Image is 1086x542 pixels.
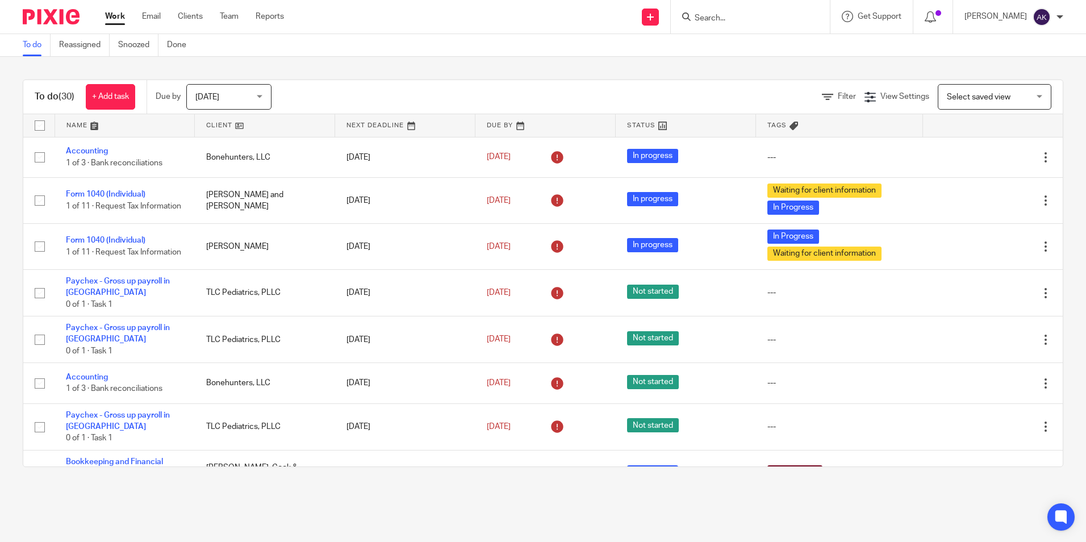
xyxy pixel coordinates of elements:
span: 0 of 1 · Task 1 [66,435,112,443]
span: 1 of 11 · Request Tax Information [66,202,181,210]
span: [DATE] [487,379,511,387]
span: In progress [627,192,678,206]
a: Work [105,11,125,22]
td: [DATE] [335,403,475,450]
span: 1 of 11 · Request Tax Information [66,248,181,256]
span: In progress [627,149,678,163]
td: TLC Pediatrics, PLLC [195,403,335,450]
a: Clients [178,11,203,22]
td: Bonehunters, LLC [195,137,335,177]
div: --- [767,334,911,345]
td: TLC Pediatrics, PLLC [195,316,335,363]
td: [DATE] [335,269,475,316]
a: Email [142,11,161,22]
a: To do [23,34,51,56]
td: Bonehunters, LLC [195,363,335,403]
span: 0 of 1 · Task 1 [66,347,112,355]
p: Due by [156,91,181,102]
span: In Progress [767,201,819,215]
a: Reassigned [59,34,110,56]
span: [DATE] [487,153,511,161]
span: Not started [627,331,679,345]
span: [DATE] [487,423,511,431]
a: Form 1040 (Individual) [66,236,145,244]
span: In Progress [767,230,819,244]
span: View Settings [880,93,929,101]
img: Pixie [23,9,80,24]
td: [PERSON_NAME] and [PERSON_NAME] [195,177,335,223]
span: (30) [59,92,74,101]
a: + Add task [86,84,135,110]
span: Select saved view [947,93,1010,101]
span: Not started [627,375,679,389]
span: 1 of 3 · Bank reconciliations [66,385,162,393]
span: In progress [627,465,678,480]
div: --- [767,421,911,432]
span: Not started [627,418,679,432]
a: Accounting [66,147,108,155]
a: Paychex - Gross up payroll in [GEOGRAPHIC_DATA] [66,411,170,431]
img: svg%3E [1033,8,1051,26]
div: --- [767,287,911,298]
a: Done [167,34,195,56]
span: [DATE] [487,243,511,251]
span: Get Support [858,12,901,20]
td: TLC Pediatrics, PLLC [195,269,335,316]
td: [DATE] [335,177,475,223]
span: Tags [767,122,787,128]
td: [PERSON_NAME] [195,223,335,269]
td: [DATE] [335,363,475,403]
a: Reports [256,11,284,22]
span: Waiting for client information [767,247,882,261]
span: 1 of 3 · Bank reconciliations [66,159,162,167]
span: [DATE] [487,197,511,205]
span: Filter [838,93,856,101]
div: --- [767,152,911,163]
a: Team [220,11,239,22]
td: [PERSON_NAME], Cook & [PERSON_NAME], LLP [195,450,335,497]
td: [DATE] [335,137,475,177]
div: --- [767,377,911,389]
a: Paychex - Gross up payroll in [GEOGRAPHIC_DATA] [66,277,170,297]
a: Paychex - Gross up payroll in [GEOGRAPHIC_DATA] [66,324,170,343]
a: Accounting [66,373,108,381]
span: Not started [627,285,679,299]
a: Form 1040 (Individual) [66,190,145,198]
span: In progress [627,238,678,252]
a: Snoozed [118,34,158,56]
td: [DATE] [335,316,475,363]
span: [DATE] [195,93,219,101]
span: Waiting for client information [767,184,882,198]
h1: To do [35,91,74,103]
span: 0 of 1 · Task 1 [66,301,112,308]
td: [DATE] [335,223,475,269]
td: [DATE] [335,450,475,497]
span: Ready to file [767,465,822,480]
span: [DATE] [487,289,511,297]
a: Bookkeeping and Financial Statements [66,458,163,477]
p: [PERSON_NAME] [964,11,1027,22]
input: Search [694,14,796,24]
span: [DATE] [487,336,511,344]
